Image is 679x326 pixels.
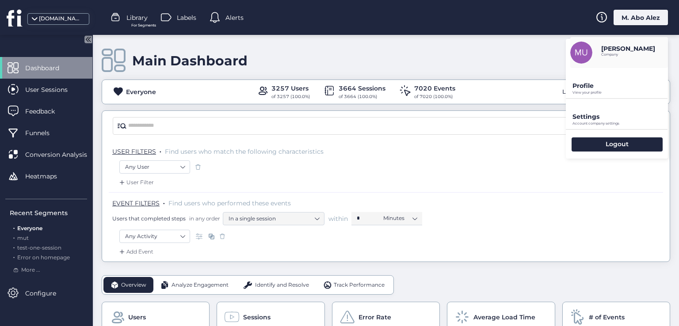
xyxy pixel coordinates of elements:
[225,13,244,23] span: Alerts
[473,312,535,322] span: Average Load Time
[25,63,72,73] span: Dashboard
[126,87,156,97] div: Everyone
[339,93,385,100] div: of 3664 (100.0%)
[118,178,154,187] div: User Filter
[125,160,184,174] nz-select-item: Any User
[132,53,248,69] div: Main Dashboard
[383,212,417,225] nz-select-item: Minutes
[10,208,87,218] div: Recent Segments
[606,140,629,148] p: Logout
[414,83,455,93] div: 7020 Events
[177,13,196,23] span: Labels
[560,85,600,99] div: Last 30 days
[25,150,100,159] span: Conversion Analysis
[25,128,63,138] span: Funnels
[112,215,186,222] span: Users that completed steps
[570,42,592,64] img: avatar
[328,214,348,223] span: within
[572,82,668,90] p: Profile
[13,243,15,251] span: .
[128,312,146,322] span: Users
[229,212,319,225] nz-select-item: In a single session
[414,93,455,100] div: of 7020 (100.0%)
[572,121,668,125] p: Account company settings
[589,312,625,322] span: # of Events
[17,225,42,231] span: Everyone
[271,93,310,100] div: of 3257 (100.0%)
[243,312,271,322] span: Sessions
[17,254,70,261] span: Error on homepage
[131,23,156,28] span: For Segments
[121,281,146,289] span: Overview
[271,83,310,93] div: 3257 Users
[359,312,391,322] span: Error Rate
[21,266,40,274] span: More ...
[25,171,70,181] span: Heatmaps
[126,13,148,23] span: Library
[17,235,29,241] span: mut
[601,53,655,57] p: Company
[572,113,668,121] p: Settings
[125,230,184,243] nz-select-item: Any Activity
[13,252,15,261] span: .
[334,281,385,289] span: Track Performance
[160,146,161,155] span: .
[601,45,655,53] p: [PERSON_NAME]
[17,244,61,251] span: test-one-session
[163,197,165,206] span: .
[13,223,15,231] span: .
[39,15,83,23] div: [DOMAIN_NAME]
[168,199,291,207] span: Find users who performed these events
[25,288,69,298] span: Configure
[25,106,68,116] span: Feedback
[255,281,309,289] span: Identify and Resolve
[187,215,220,222] span: in any order
[339,83,385,93] div: 3664 Sessions
[13,233,15,241] span: .
[25,85,81,95] span: User Sessions
[614,10,668,25] div: M. Abo Alez
[172,281,229,289] span: Analyze Engagement
[165,148,324,155] span: Find users who match the following characteristics
[112,148,156,155] span: USER FILTERS
[112,199,160,207] span: EVENT FILTERS
[118,247,153,256] div: Add Event
[572,91,668,95] p: View your profile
